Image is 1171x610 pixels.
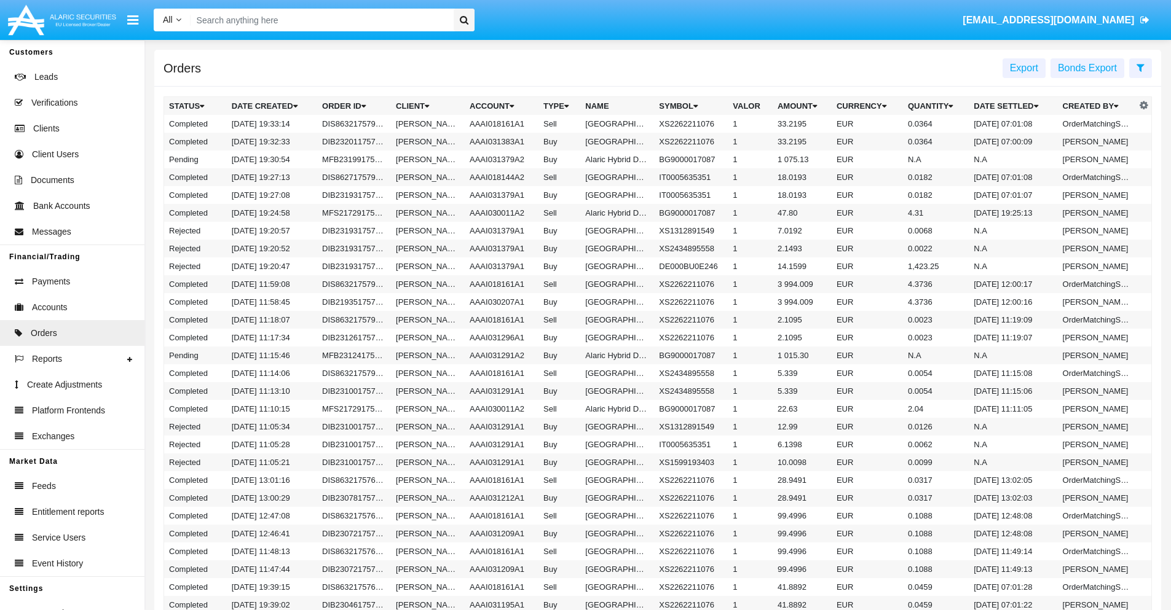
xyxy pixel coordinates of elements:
[1058,293,1137,311] td: [PERSON_NAME][DEMOGRAPHIC_DATA]
[317,168,391,186] td: DIS86271757964433576
[773,293,832,311] td: 3 994.009
[903,97,969,115] th: Quantity
[465,329,538,346] td: AAAI031296A1
[32,148,79,161] span: Client Users
[538,329,580,346] td: Buy
[903,364,969,382] td: 0.0054
[903,382,969,400] td: 0.0054
[317,204,391,222] td: MFS217291757964298537
[969,275,1057,293] td: [DATE] 12:00:17
[227,115,317,133] td: [DATE] 19:33:14
[465,364,538,382] td: AAAI018161A1
[164,151,227,168] td: Pending
[1058,346,1137,364] td: [PERSON_NAME]
[773,329,832,346] td: 2.1095
[728,311,773,329] td: 1
[773,346,832,364] td: 1 015.30
[580,293,654,311] td: [GEOGRAPHIC_DATA] - [DATE]
[538,240,580,257] td: Buy
[538,382,580,400] td: Buy
[654,329,728,346] td: XS2262211076
[164,257,227,275] td: Rejected
[1058,186,1137,204] td: [PERSON_NAME]
[6,2,118,38] img: Logo image
[31,174,74,187] span: Documents
[227,97,317,115] th: Date Created
[1058,400,1137,418] td: [PERSON_NAME]
[580,240,654,257] td: [GEOGRAPHIC_DATA] - [DATE]
[227,204,317,222] td: [DATE] 19:24:58
[654,275,728,293] td: XS2262211076
[773,364,832,382] td: 5.339
[1051,58,1124,78] button: Bonds Export
[1058,168,1137,186] td: OrderMatchingService
[391,240,465,257] td: [PERSON_NAME]
[164,115,227,133] td: Completed
[580,311,654,329] td: [GEOGRAPHIC_DATA] - [DATE]
[903,222,969,240] td: 0.0068
[317,240,391,257] td: DIB231931757964052882
[580,400,654,418] td: Alaric Hybrid Deposit Fund
[832,168,903,186] td: EUR
[654,168,728,186] td: IT0005635351
[832,400,903,418] td: EUR
[227,186,317,204] td: [DATE] 19:27:08
[317,97,391,115] th: Order Id
[163,15,173,25] span: All
[33,200,90,213] span: Bank Accounts
[969,115,1057,133] td: [DATE] 07:01:08
[164,400,227,418] td: Completed
[580,115,654,133] td: [GEOGRAPHIC_DATA] - [DATE]
[654,204,728,222] td: BG9000017087
[963,15,1134,25] span: [EMAIL_ADDRESS][DOMAIN_NAME]
[465,186,538,204] td: AAAI031379A1
[317,257,391,275] td: DIB231931757964047939
[903,275,969,293] td: 4.3736
[1003,58,1046,78] button: Export
[164,222,227,240] td: Rejected
[654,382,728,400] td: XS2434895558
[580,418,654,436] td: [GEOGRAPHIC_DATA] - [DATE]
[832,382,903,400] td: EUR
[32,301,68,314] span: Accounts
[773,222,832,240] td: 7.0192
[832,346,903,364] td: EUR
[227,311,317,329] td: [DATE] 11:18:07
[1058,275,1137,293] td: OrderMatchingService
[969,293,1057,311] td: [DATE] 12:00:16
[465,115,538,133] td: AAAI018161A1
[969,204,1057,222] td: [DATE] 19:25:13
[580,222,654,240] td: [GEOGRAPHIC_DATA] - [DATE]
[164,275,227,293] td: Completed
[773,97,832,115] th: Amount
[191,9,449,31] input: Search
[903,240,969,257] td: 0.0022
[580,275,654,293] td: [GEOGRAPHIC_DATA] - [DATE]
[654,311,728,329] td: XS2262211076
[538,364,580,382] td: Sell
[903,257,969,275] td: 1,423.25
[391,329,465,346] td: [PERSON_NAME]
[773,311,832,329] td: 2.1095
[832,329,903,346] td: EUR
[32,353,62,366] span: Reports
[391,257,465,275] td: [PERSON_NAME]
[580,257,654,275] td: [GEOGRAPHIC_DATA] - [DATE]
[773,168,832,186] td: 18.0193
[391,133,465,151] td: [PERSON_NAME]
[773,133,832,151] td: 33.2195
[969,311,1057,329] td: [DATE] 11:19:09
[164,133,227,151] td: Completed
[832,133,903,151] td: EUR
[465,275,538,293] td: AAAI018161A1
[580,186,654,204] td: [GEOGRAPHIC_DATA] - [DATE]
[969,186,1057,204] td: [DATE] 07:01:07
[1058,63,1117,73] span: Bonds Export
[654,257,728,275] td: DE000BU0E246
[391,364,465,382] td: [PERSON_NAME]
[903,115,969,133] td: 0.0364
[728,151,773,168] td: 1
[1058,329,1137,346] td: [PERSON_NAME]
[903,418,969,436] td: 0.0126
[728,97,773,115] th: Valor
